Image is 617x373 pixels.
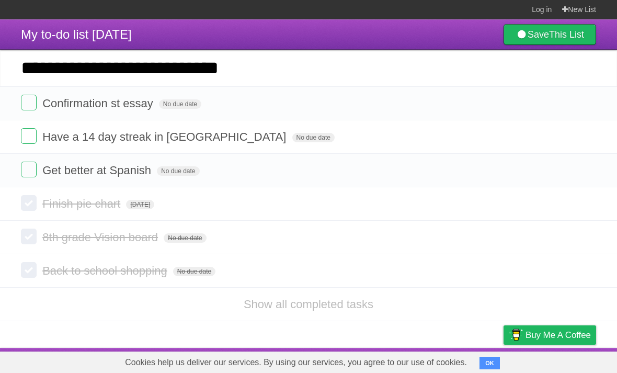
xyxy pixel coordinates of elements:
img: Buy me a coffee [509,326,523,344]
span: 8th grade Vision board [42,231,161,244]
span: Finish pie chart [42,197,123,210]
a: Buy me a coffee [504,325,596,345]
a: Privacy [490,351,517,370]
label: Done [21,262,37,278]
span: No due date [159,99,201,109]
span: Back to school shopping [42,264,170,277]
a: Developers [399,351,441,370]
b: This List [549,29,584,40]
span: Confirmation st essay [42,97,156,110]
a: About [364,351,386,370]
button: OK [479,357,500,369]
span: Buy me a coffee [525,326,591,344]
span: [DATE] [126,200,154,209]
label: Done [21,229,37,244]
label: Done [21,128,37,144]
span: Get better at Spanish [42,164,154,177]
label: Done [21,162,37,177]
span: No due date [292,133,335,142]
a: SaveThis List [504,24,596,45]
label: Done [21,95,37,110]
span: Have a 14 day streak in [GEOGRAPHIC_DATA] [42,130,289,143]
span: No due date [164,233,206,243]
a: Terms [454,351,477,370]
span: My to-do list [DATE] [21,27,132,41]
a: Suggest a feature [530,351,596,370]
a: Show all completed tasks [244,298,373,311]
span: No due date [157,166,199,176]
label: Done [21,195,37,211]
span: No due date [173,267,215,276]
span: Cookies help us deliver our services. By using our services, you agree to our use of cookies. [115,352,477,373]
